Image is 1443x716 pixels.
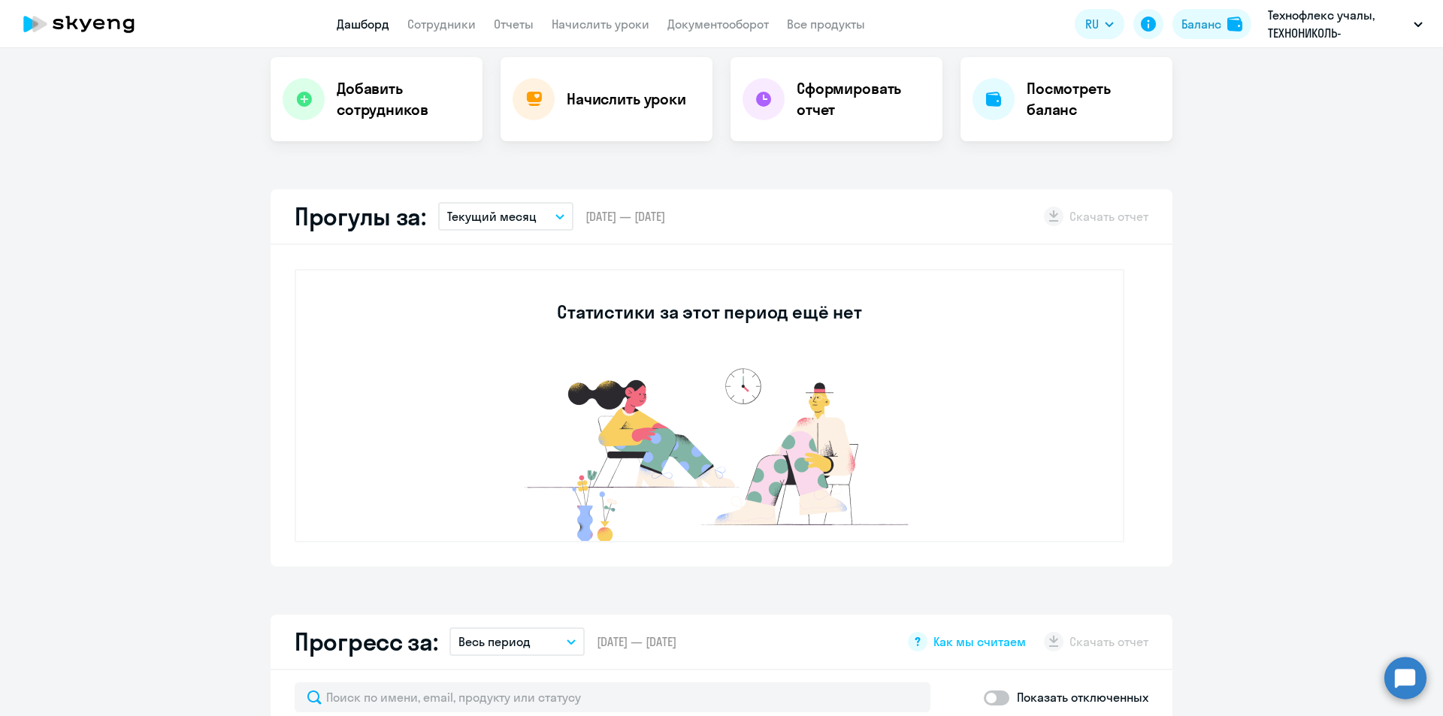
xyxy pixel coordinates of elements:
input: Поиск по имени, email, продукту или статусу [295,682,930,712]
p: Технофлекс учалы, ТЕХНОНИКОЛЬ-СТРОИТЕЛЬНЫЕ СИСТЕМЫ, ООО [1268,6,1408,42]
span: Как мы считаем [933,633,1026,650]
a: Сотрудники [407,17,476,32]
a: Отчеты [494,17,534,32]
p: Весь период [458,633,531,651]
span: [DATE] — [DATE] [585,208,665,225]
button: Технофлекс учалы, ТЕХНОНИКОЛЬ-СТРОИТЕЛЬНЫЕ СИСТЕМЫ, ООО [1260,6,1430,42]
img: balance [1227,17,1242,32]
button: RU [1075,9,1124,39]
h4: Сформировать отчет [797,78,930,120]
a: Дашборд [337,17,389,32]
h3: Статистики за этот период ещё нет [557,300,861,324]
span: RU [1085,15,1099,33]
span: [DATE] — [DATE] [597,633,676,650]
h4: Добавить сотрудников [337,78,470,120]
div: Баланс [1181,15,1221,33]
img: no-data [484,361,935,541]
a: Начислить уроки [552,17,649,32]
p: Текущий месяц [447,207,537,225]
h4: Начислить уроки [567,89,686,110]
button: Балансbalance [1172,9,1251,39]
a: Документооборот [667,17,769,32]
a: Все продукты [787,17,865,32]
p: Показать отключенных [1017,688,1148,706]
button: Текущий месяц [438,202,573,231]
button: Весь период [449,627,585,656]
h2: Прогресс за: [295,627,437,657]
h2: Прогулы за: [295,201,426,231]
h4: Посмотреть баланс [1027,78,1160,120]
